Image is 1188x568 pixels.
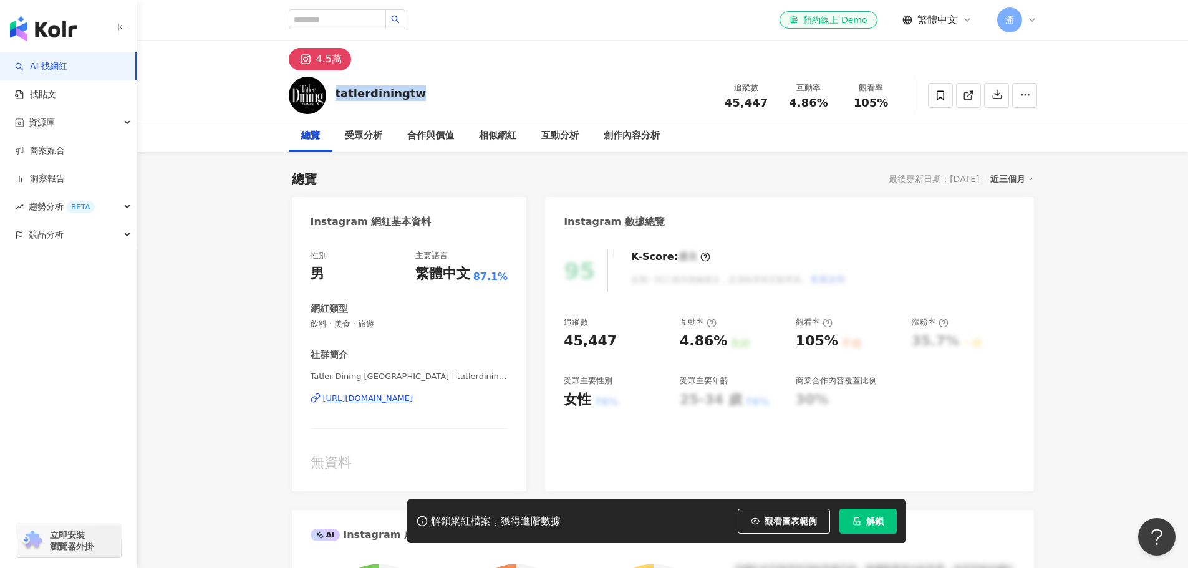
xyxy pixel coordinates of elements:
[541,128,579,143] div: 互動分析
[796,332,838,351] div: 105%
[323,393,413,404] div: [URL][DOMAIN_NAME]
[1005,13,1014,27] span: 潘
[29,221,64,249] span: 競品分析
[391,15,400,24] span: search
[780,11,877,29] a: 預約線上 Demo
[789,97,828,109] span: 4.86%
[723,82,770,94] div: 追蹤數
[848,82,895,94] div: 觀看率
[725,96,768,109] span: 45,447
[311,264,324,284] div: 男
[785,82,833,94] div: 互動率
[311,250,327,261] div: 性別
[738,509,830,534] button: 觀看圖表範例
[431,515,561,528] div: 解鎖網紅檔案，獲得進階數據
[604,128,660,143] div: 創作內容分析
[20,531,44,551] img: chrome extension
[473,270,508,284] span: 87.1%
[29,193,95,221] span: 趨勢分析
[415,250,448,261] div: 主要語言
[301,128,320,143] div: 總覽
[866,516,884,526] span: 解鎖
[345,128,382,143] div: 受眾分析
[889,174,979,184] div: 最後更新日期：[DATE]
[790,14,867,26] div: 預約線上 Demo
[680,332,727,351] div: 4.86%
[311,371,508,382] span: Tatler Dining [GEOGRAPHIC_DATA] | tatlerdiningtw
[564,215,665,229] div: Instagram 數據總覽
[564,332,617,351] div: 45,447
[912,317,949,328] div: 漲粉率
[407,128,454,143] div: 合作與價值
[415,264,470,284] div: 繁體中文
[765,516,817,526] span: 觀看圖表範例
[311,393,508,404] a: [URL][DOMAIN_NAME]
[311,215,432,229] div: Instagram 網紅基本資料
[917,13,957,27] span: 繁體中文
[631,250,710,264] div: K-Score :
[336,85,427,101] div: tatlerdiningtw
[15,89,56,101] a: 找貼文
[29,108,55,137] span: 資源庫
[852,517,861,526] span: lock
[796,317,833,328] div: 觀看率
[479,128,516,143] div: 相似網紅
[311,319,508,330] span: 飲料 · 美食 · 旅遊
[16,524,121,557] a: chrome extension立即安裝 瀏覽器外掛
[15,145,65,157] a: 商案媒合
[50,529,94,552] span: 立即安裝 瀏覽器外掛
[854,97,889,109] span: 105%
[839,509,897,534] button: 解鎖
[680,375,728,387] div: 受眾主要年齡
[289,77,326,114] img: KOL Avatar
[311,453,508,473] div: 無資料
[311,349,348,362] div: 社群簡介
[15,60,67,73] a: searchAI 找網紅
[990,171,1034,187] div: 近三個月
[564,375,612,387] div: 受眾主要性別
[15,173,65,185] a: 洞察報告
[15,203,24,211] span: rise
[564,317,588,328] div: 追蹤數
[796,375,877,387] div: 商業合作內容覆蓋比例
[316,51,342,68] div: 4.5萬
[311,302,348,315] div: 網紅類型
[680,317,717,328] div: 互動率
[564,390,591,410] div: 女性
[10,16,77,41] img: logo
[66,201,95,213] div: BETA
[292,170,317,188] div: 總覽
[289,48,351,70] button: 4.5萬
